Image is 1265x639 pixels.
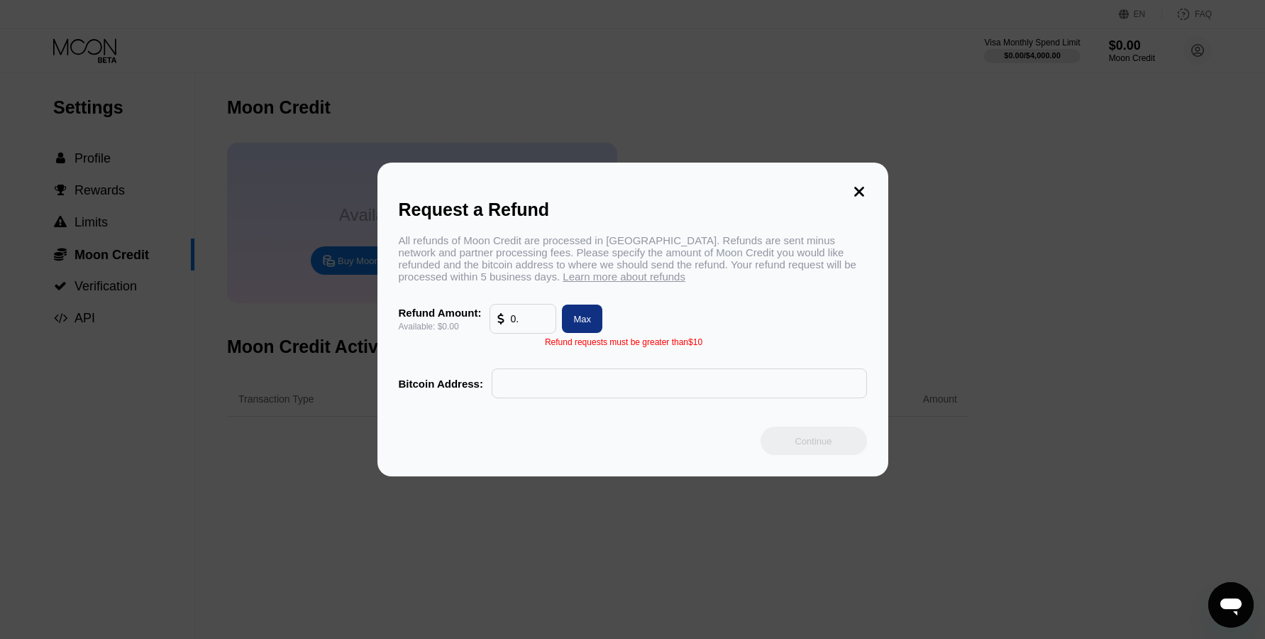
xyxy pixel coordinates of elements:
[563,271,685,283] span: Learn more about refunds
[399,200,867,220] div: Request a Refund
[399,322,482,332] div: Available: $0.00
[510,305,548,333] input: 10.00
[399,378,483,390] div: Bitcoin Address:
[573,313,591,325] div: Max
[399,307,482,319] div: Refund Amount:
[399,234,867,283] div: All refunds of Moon Credit are processed in [GEOGRAPHIC_DATA]. Refunds are sent minus network and...
[545,337,702,347] div: Refund requests must be greater than $10
[556,305,602,333] div: Max
[1208,582,1254,628] iframe: 启动消息传送窗口的按钮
